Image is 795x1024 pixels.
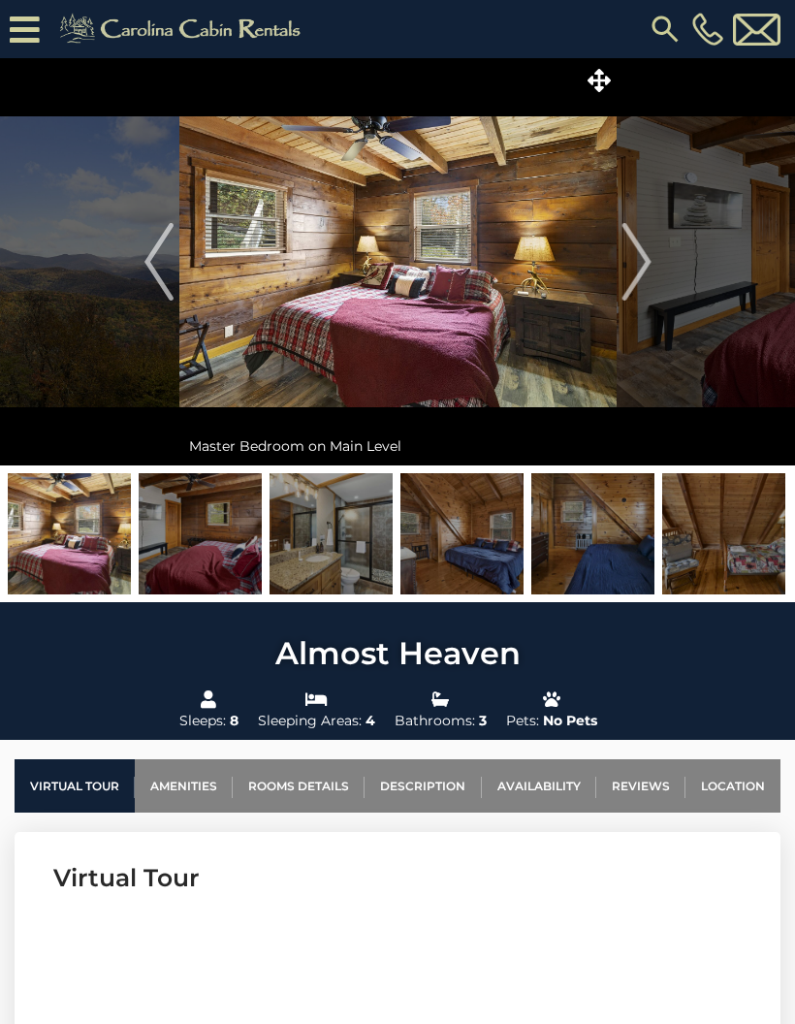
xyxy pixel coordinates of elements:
[179,427,617,465] div: Master Bedroom on Main Level
[687,13,728,46] a: [PHONE_NUMBER]
[662,473,785,594] img: 163272660
[617,58,656,465] button: Next
[139,473,262,594] img: 163272651
[270,473,393,594] img: 163272657
[685,759,780,813] a: Location
[53,861,742,895] h3: Virtual Tour
[15,759,135,813] a: Virtual Tour
[365,759,481,813] a: Description
[8,473,131,594] img: 163272674
[135,759,233,813] a: Amenities
[482,759,596,813] a: Availability
[596,759,685,813] a: Reviews
[400,473,524,594] img: 163272650
[621,223,651,301] img: arrow
[140,58,179,465] button: Previous
[49,10,317,48] img: Khaki-logo.png
[233,759,365,813] a: Rooms Details
[144,223,174,301] img: arrow
[531,473,654,594] img: 163272675
[648,12,683,47] img: search-regular.svg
